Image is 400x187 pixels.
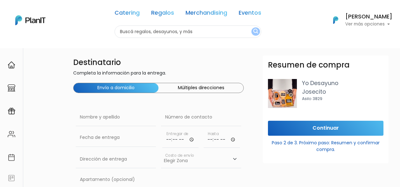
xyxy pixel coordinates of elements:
[186,10,227,18] a: Merchandising
[74,83,158,93] button: Envío a domicilio
[151,10,174,18] a: Regalos
[161,108,241,126] input: Número de contacto
[115,10,140,18] a: Catering
[268,137,383,153] p: Paso 2 de 3. Próximo paso: Resumen y confirmar compra.
[8,154,15,161] img: calendar-87d922413cdce8b2cf7b7f5f62616a5cf9e4887200fb71536465627b3292af00.svg
[329,13,343,27] img: PlanIt Logo
[15,15,46,25] img: PlanIt Logo
[345,22,392,26] p: Ver más opciones
[73,70,244,78] p: Completa la información para la entrega.
[8,130,15,138] img: people-662611757002400ad9ed0e3c099ab2801c6687ba6c219adb57efc949bc21e19d.svg
[8,84,15,92] img: marketplace-4ceaa7011d94191e9ded77b95e3339b90024bf715f7c57f8cf31f2d8c509eaba.svg
[5,151,18,164] div: Calendario
[5,104,18,118] div: PlanITGo
[162,129,199,148] input: Horario
[8,107,15,115] img: campaigns-02234683943229c281be62815700db0a1741e53638e28bf9629b52c665b00959.svg
[253,29,258,35] img: search_button-432b6d5273f82d61273b3651a40e1bd1b912527efae98b1b7a1b2c0702e16a8d.svg
[302,79,383,87] p: Yo Desayuno
[8,174,15,182] img: feedback-78b5a0c8f98aac82b08bfc38622c3050aee476f2c9584af64705fc4e61158814.svg
[239,10,261,18] a: Eventos
[204,129,240,148] input: Hasta
[345,14,392,20] h6: [PERSON_NAME]
[158,83,243,93] button: Múltiples direcciones
[302,88,383,96] p: Josecito
[76,150,156,168] input: Dirección de entrega
[302,96,383,102] p: Asilo 3829
[268,121,383,136] input: Continuar
[268,79,297,108] img: 2000___2000-Photoroom__54_.png
[73,58,244,67] h4: Destinatario
[325,12,392,28] button: PlanIt Logo [PERSON_NAME] Ver más opciones
[76,129,156,147] input: Fecha de entrega
[8,61,15,69] img: home-e721727adea9d79c4d83392d1f703f7f8bce08238fde08b1acbfd93340b81755.svg
[5,128,18,141] div: Colaboradores
[76,108,156,126] input: Nombre y apellido
[268,61,350,70] h3: Resumen de compra
[5,58,18,71] div: Home
[115,25,261,38] input: Buscá regalos, desayunos, y más
[5,82,18,95] div: Dashboard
